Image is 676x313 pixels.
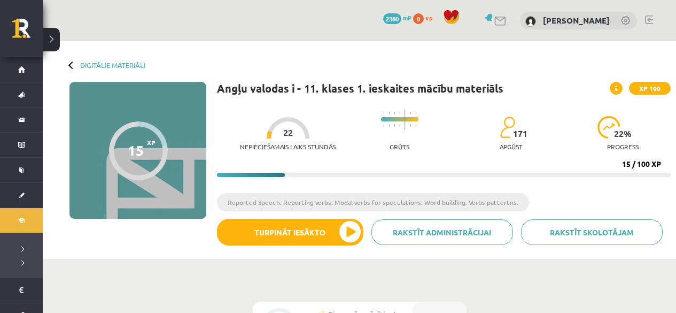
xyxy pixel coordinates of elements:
img: icon-progress-161ccf0a02000e728c5f80fcf4c31c7af3da0e1684b2b1d7c360e028c24a22f1.svg [597,116,620,139]
a: Rakstīt skolotājam [521,219,663,245]
img: icon-long-line-d9ea69661e0d244f92f715978eff75569469978d946b2353a9bb055b3ed8787d.svg [405,109,406,130]
span: 171 [513,129,527,139]
p: Grūts [390,143,409,150]
img: icon-short-line-57e1e144782c952c97e751825c79c345078a6d821885a25fce030b3d8c18986b.svg [410,124,411,127]
li: Reported Speech. Reporting verbs. Modal verbs for speculations. Word building. Verbs pattertns. [217,193,529,211]
img: icon-short-line-57e1e144782c952c97e751825c79c345078a6d821885a25fce030b3d8c18986b.svg [388,124,390,127]
a: Rakstīt administrācijai [371,219,513,245]
p: apgūst [500,143,523,150]
a: [PERSON_NAME] [543,15,610,26]
img: Laura Reine [525,16,536,27]
img: icon-short-line-57e1e144782c952c97e751825c79c345078a6d821885a25fce030b3d8c18986b.svg [383,112,384,114]
button: Turpināt iesākto [217,219,363,246]
p: progress [607,143,639,150]
img: icon-short-line-57e1e144782c952c97e751825c79c345078a6d821885a25fce030b3d8c18986b.svg [388,112,390,114]
img: icon-short-line-57e1e144782c952c97e751825c79c345078a6d821885a25fce030b3d8c18986b.svg [383,124,384,127]
span: 0 [413,13,424,24]
img: icon-short-line-57e1e144782c952c97e751825c79c345078a6d821885a25fce030b3d8c18986b.svg [394,124,395,127]
img: icon-short-line-57e1e144782c952c97e751825c79c345078a6d821885a25fce030b3d8c18986b.svg [399,112,400,114]
a: Rīgas 1. Tālmācības vidusskola [12,19,43,45]
a: Digitālie materiāli [80,61,145,69]
span: mP [403,13,411,22]
h1: Angļu valodas i - 11. klases 1. ieskaites mācību materiāls [217,82,503,95]
img: icon-short-line-57e1e144782c952c97e751825c79c345078a6d821885a25fce030b3d8c18986b.svg [410,112,411,114]
img: icon-short-line-57e1e144782c952c97e751825c79c345078a6d821885a25fce030b3d8c18986b.svg [399,124,400,127]
p: Nepieciešamais laiks stundās [240,143,336,150]
img: icon-short-line-57e1e144782c952c97e751825c79c345078a6d821885a25fce030b3d8c18986b.svg [394,112,395,114]
img: icon-short-line-57e1e144782c952c97e751825c79c345078a6d821885a25fce030b3d8c18986b.svg [415,124,416,127]
a: 0 xp [413,13,438,22]
a: 2380 mP [383,13,411,22]
img: students-c634bb4e5e11cddfef0936a35e636f08e4e9abd3cc4e673bd6f9a4125e45ecb1.svg [500,116,515,139]
span: 22 [283,128,293,138]
span: 2380 [383,13,401,24]
div: 15 [128,142,144,158]
span: XP 100 [629,82,671,95]
span: xp [425,13,432,22]
img: icon-short-line-57e1e144782c952c97e751825c79c345078a6d821885a25fce030b3d8c18986b.svg [415,112,416,114]
span: 22 % [614,129,632,139]
span: XP [147,139,156,146]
